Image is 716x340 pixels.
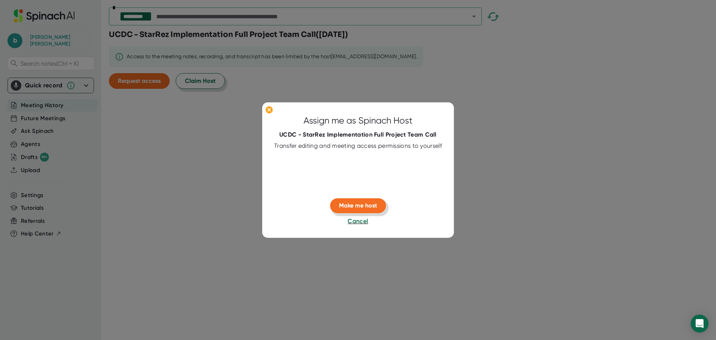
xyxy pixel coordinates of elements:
span: Make me host [339,202,377,209]
div: Open Intercom Messenger [691,315,709,333]
span: Cancel [348,218,368,225]
div: UCDC - StarRez Implementation Full Project Team Call [279,131,437,139]
div: Transfer editing and meeting access permissions to yourself [274,143,442,150]
div: Assign me as Spinach Host [304,114,412,128]
button: Cancel [348,217,368,226]
button: Make me host [330,199,386,213]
